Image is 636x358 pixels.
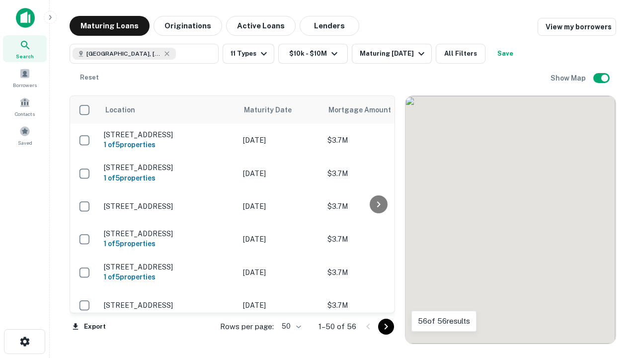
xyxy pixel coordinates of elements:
[360,48,427,60] div: Maturing [DATE]
[243,168,318,179] p: [DATE]
[327,135,427,146] p: $3.7M
[586,278,636,326] iframe: Chat Widget
[16,52,34,60] span: Search
[226,16,296,36] button: Active Loans
[3,93,47,120] a: Contacts
[104,301,233,310] p: [STREET_ADDRESS]
[104,130,233,139] p: [STREET_ADDRESS]
[3,64,47,91] a: Borrowers
[328,104,404,116] span: Mortgage Amount
[352,44,432,64] button: Maturing [DATE]
[551,73,587,84] h6: Show Map
[327,168,427,179] p: $3.7M
[244,104,305,116] span: Maturity Date
[104,271,233,282] h6: 1 of 5 properties
[322,96,432,124] th: Mortgage Amount
[104,139,233,150] h6: 1 of 5 properties
[3,122,47,149] a: Saved
[243,267,318,278] p: [DATE]
[105,104,135,116] span: Location
[70,16,150,36] button: Maturing Loans
[16,8,35,28] img: capitalize-icon.png
[154,16,222,36] button: Originations
[3,35,47,62] a: Search
[327,201,427,212] p: $3.7M
[418,315,470,327] p: 56 of 56 results
[13,81,37,89] span: Borrowers
[489,44,521,64] button: Save your search to get updates of matches that match your search criteria.
[327,234,427,245] p: $3.7M
[243,300,318,311] p: [DATE]
[327,267,427,278] p: $3.7M
[104,263,233,271] p: [STREET_ADDRESS]
[86,49,161,58] span: [GEOGRAPHIC_DATA], [GEOGRAPHIC_DATA]
[15,110,35,118] span: Contacts
[278,44,348,64] button: $10k - $10M
[378,319,394,335] button: Go to next page
[538,18,616,36] a: View my borrowers
[104,163,233,172] p: [STREET_ADDRESS]
[220,321,274,333] p: Rows per page:
[223,44,274,64] button: 11 Types
[243,201,318,212] p: [DATE]
[104,238,233,249] h6: 1 of 5 properties
[18,139,32,147] span: Saved
[405,96,616,344] div: 0 0
[99,96,238,124] th: Location
[318,321,356,333] p: 1–50 of 56
[278,319,303,334] div: 50
[104,202,233,211] p: [STREET_ADDRESS]
[300,16,359,36] button: Lenders
[238,96,322,124] th: Maturity Date
[104,173,233,183] h6: 1 of 5 properties
[436,44,485,64] button: All Filters
[243,234,318,245] p: [DATE]
[327,300,427,311] p: $3.7M
[104,229,233,238] p: [STREET_ADDRESS]
[74,68,105,88] button: Reset
[243,135,318,146] p: [DATE]
[70,319,108,334] button: Export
